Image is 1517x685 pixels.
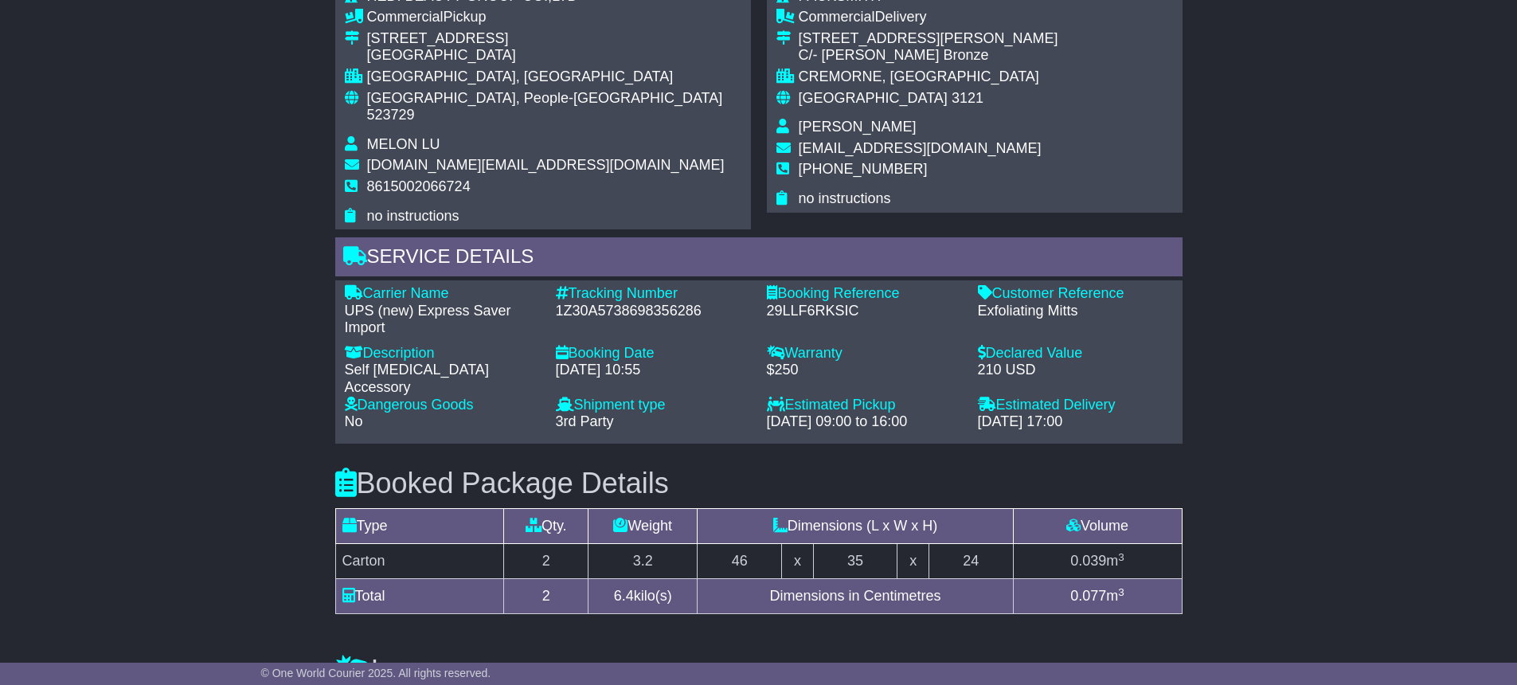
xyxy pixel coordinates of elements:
[698,579,1013,614] td: Dimensions in Centimetres
[367,178,471,194] span: 8615002066724
[1013,579,1182,614] td: m
[556,285,751,303] div: Tracking Number
[367,157,725,173] span: [DOMAIN_NAME][EMAIL_ADDRESS][DOMAIN_NAME]
[367,90,723,106] span: [GEOGRAPHIC_DATA], People-[GEOGRAPHIC_DATA]
[367,136,440,152] span: MELON LU
[504,544,588,579] td: 2
[335,544,504,579] td: Carton
[799,9,1058,26] div: Delivery
[978,345,1173,362] div: Declared Value
[588,509,698,544] td: Weight
[588,544,698,579] td: 3.2
[978,413,1173,431] div: [DATE] 17:00
[978,303,1173,320] div: Exfoliating Mitts
[1118,551,1124,563] sup: 3
[345,285,540,303] div: Carrier Name
[897,544,929,579] td: x
[367,208,459,224] span: no instructions
[367,68,741,86] div: [GEOGRAPHIC_DATA], [GEOGRAPHIC_DATA]
[556,397,751,414] div: Shipment type
[799,47,1058,65] div: C/- [PERSON_NAME] Bronze
[345,397,540,414] div: Dangerous Goods
[588,579,698,614] td: kilo(s)
[504,579,588,614] td: 2
[799,119,917,135] span: [PERSON_NAME]
[345,345,540,362] div: Description
[556,413,614,429] span: 3rd Party
[978,362,1173,379] div: 210 USD
[261,667,491,679] span: © One World Courier 2025. All rights reserved.
[799,90,948,106] span: [GEOGRAPHIC_DATA]
[1118,586,1124,598] sup: 3
[767,303,962,320] div: 29LLF6RKSIC
[799,190,891,206] span: no instructions
[978,397,1173,414] div: Estimated Delivery
[799,30,1058,48] div: [STREET_ADDRESS][PERSON_NAME]
[1070,553,1106,569] span: 0.039
[367,47,741,65] div: [GEOGRAPHIC_DATA]
[367,30,741,48] div: [STREET_ADDRESS]
[345,413,363,429] span: No
[799,161,928,177] span: [PHONE_NUMBER]
[782,544,813,579] td: x
[556,345,751,362] div: Booking Date
[614,588,634,604] span: 6.4
[929,544,1013,579] td: 24
[799,140,1042,156] span: [EMAIL_ADDRESS][DOMAIN_NAME]
[504,509,588,544] td: Qty.
[767,345,962,362] div: Warranty
[978,285,1173,303] div: Customer Reference
[767,413,962,431] div: [DATE] 09:00 to 16:00
[335,237,1183,280] div: Service Details
[556,362,751,379] div: [DATE] 10:55
[345,362,540,396] div: Self [MEDICAL_DATA] Accessory
[367,107,415,123] span: 523729
[1070,588,1106,604] span: 0.077
[813,544,897,579] td: 35
[335,579,504,614] td: Total
[1013,509,1182,544] td: Volume
[1013,544,1182,579] td: m
[799,68,1058,86] div: CREMORNE, [GEOGRAPHIC_DATA]
[556,303,751,320] div: 1Z30A5738698356286
[367,9,444,25] span: Commercial
[335,509,504,544] td: Type
[767,362,962,379] div: $250
[698,509,1013,544] td: Dimensions (L x W x H)
[698,544,782,579] td: 46
[367,9,741,26] div: Pickup
[767,397,962,414] div: Estimated Pickup
[345,303,540,337] div: UPS (new) Express Saver Import
[767,285,962,303] div: Booking Reference
[952,90,983,106] span: 3121
[799,9,875,25] span: Commercial
[335,468,1183,499] h3: Booked Package Details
